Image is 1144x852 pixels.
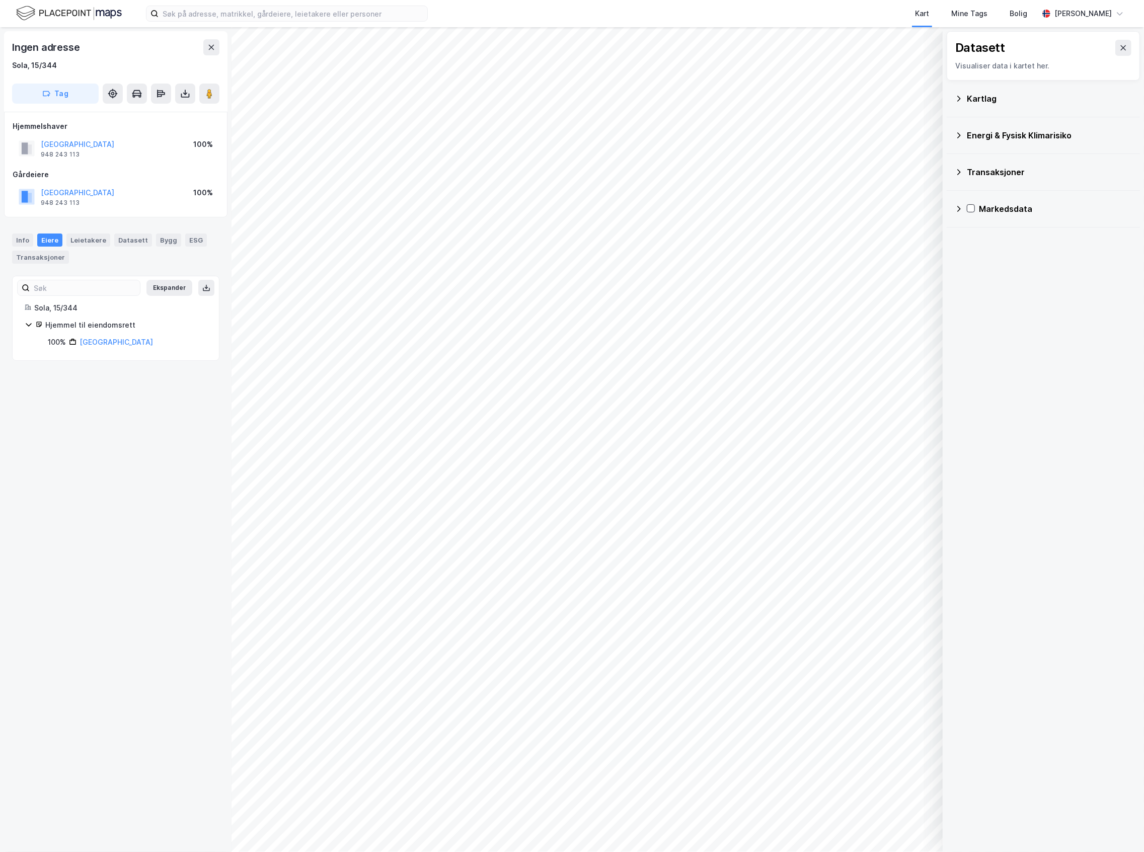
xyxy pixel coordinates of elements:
[1094,804,1144,852] iframe: Chat Widget
[12,39,82,55] div: Ingen adresse
[967,166,1132,178] div: Transaksjoner
[34,302,207,314] div: Sola, 15/344
[30,280,140,295] input: Søk
[13,169,219,181] div: Gårdeiere
[1094,804,1144,852] div: Kontrollprogram for chat
[967,93,1132,105] div: Kartlag
[16,5,122,22] img: logo.f888ab2527a4732fd821a326f86c7f29.svg
[185,234,207,247] div: ESG
[156,234,181,247] div: Bygg
[1010,8,1027,20] div: Bolig
[193,138,213,150] div: 100%
[12,59,57,71] div: Sola, 15/344
[45,319,207,331] div: Hjemmel til eiendomsrett
[12,84,99,104] button: Tag
[114,234,152,247] div: Datasett
[955,60,1131,72] div: Visualiser data i kartet her.
[193,187,213,199] div: 100%
[955,40,1005,56] div: Datasett
[951,8,987,20] div: Mine Tags
[41,199,80,207] div: 948 243 113
[48,336,66,348] div: 100%
[66,234,110,247] div: Leietakere
[37,234,62,247] div: Eiere
[915,8,929,20] div: Kart
[1054,8,1112,20] div: [PERSON_NAME]
[159,6,427,21] input: Søk på adresse, matrikkel, gårdeiere, leietakere eller personer
[41,150,80,159] div: 948 243 113
[967,129,1132,141] div: Energi & Fysisk Klimarisiko
[979,203,1132,215] div: Markedsdata
[80,338,153,346] a: [GEOGRAPHIC_DATA]
[12,251,69,264] div: Transaksjoner
[12,234,33,247] div: Info
[13,120,219,132] div: Hjemmelshaver
[146,280,192,296] button: Ekspander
